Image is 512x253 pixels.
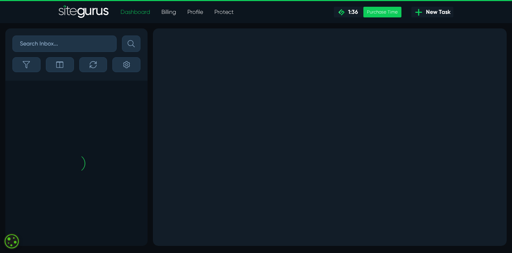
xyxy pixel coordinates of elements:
[334,7,401,17] a: 1:36 Purchase Time
[59,5,109,19] a: SiteGurus
[411,7,453,17] a: New Task
[115,5,156,19] a: Dashboard
[4,233,20,249] div: Cookie consent button
[363,7,401,17] div: Purchase Time
[59,5,109,19] img: Sitegurus Logo
[423,8,450,16] span: New Task
[156,5,182,19] a: Billing
[182,5,209,19] a: Profile
[12,36,117,52] input: Search Inbox...
[209,5,239,19] a: Protect
[345,9,358,15] span: 1:36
